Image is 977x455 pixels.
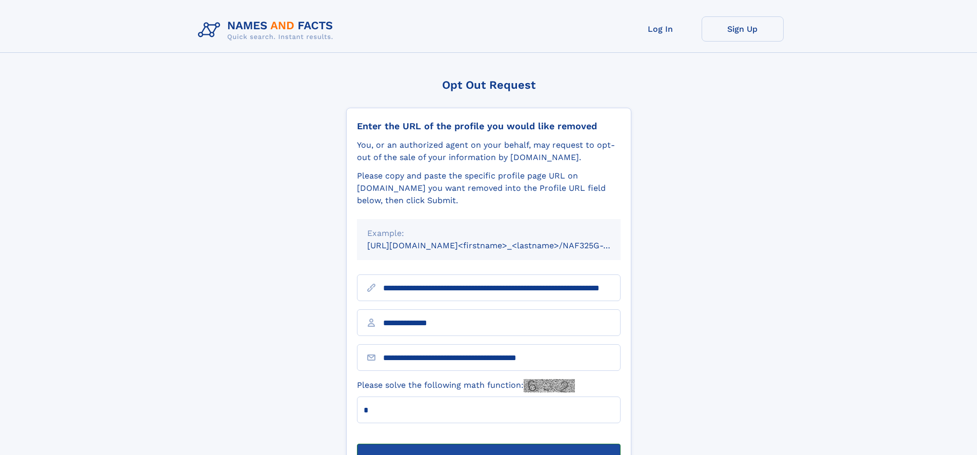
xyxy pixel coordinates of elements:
[357,121,621,132] div: Enter the URL of the profile you would like removed
[620,16,702,42] a: Log In
[357,170,621,207] div: Please copy and paste the specific profile page URL on [DOMAIN_NAME] you want removed into the Pr...
[367,241,640,250] small: [URL][DOMAIN_NAME]<firstname>_<lastname>/NAF325G-xxxxxxxx
[346,78,631,91] div: Opt Out Request
[357,139,621,164] div: You, or an authorized agent on your behalf, may request to opt-out of the sale of your informatio...
[357,379,575,392] label: Please solve the following math function:
[194,16,342,44] img: Logo Names and Facts
[702,16,784,42] a: Sign Up
[367,227,610,240] div: Example:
